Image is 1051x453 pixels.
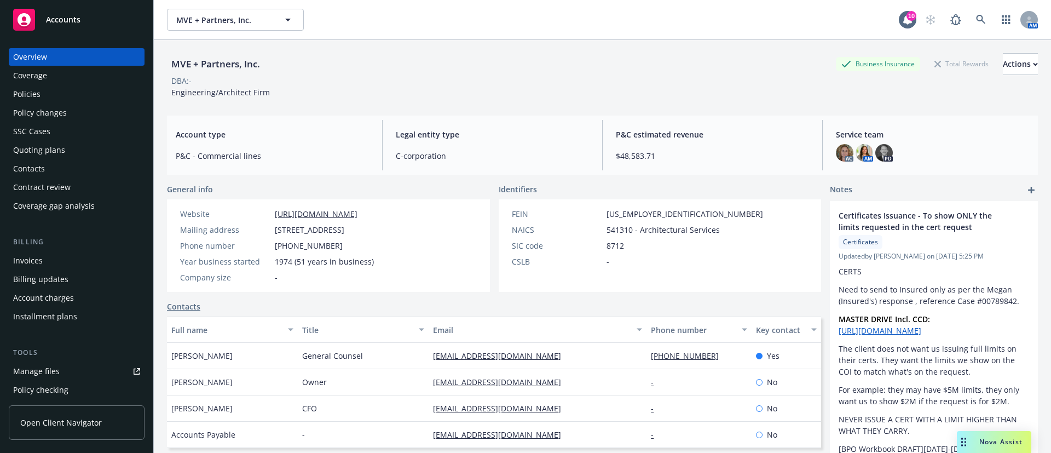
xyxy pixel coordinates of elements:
[839,384,1029,407] p: For example: they may have $5M limits, they only want us to show $2M if the request is for $2M.
[176,150,369,162] span: P&C - Commercial lines
[839,414,1029,437] p: NEVER ISSUE A CERT WITH A LIMIT HIGHER THAN WHAT THEY CARRY.
[180,224,270,236] div: Mailing address
[396,129,589,140] span: Legal entity type
[651,324,735,336] div: Phone number
[9,289,145,307] a: Account charges
[433,403,570,414] a: [EMAIL_ADDRESS][DOMAIN_NAME]
[9,237,145,248] div: Billing
[180,272,270,283] div: Company size
[433,377,570,387] a: [EMAIL_ADDRESS][DOMAIN_NAME]
[607,256,609,267] span: -
[13,104,67,122] div: Policy changes
[302,376,327,388] span: Owner
[275,209,357,219] a: [URL][DOMAIN_NAME]
[13,271,68,288] div: Billing updates
[9,160,145,177] a: Contacts
[167,57,264,71] div: MVE + Partners, Inc.
[843,237,878,247] span: Certificates
[13,197,95,215] div: Coverage gap analysis
[957,431,971,453] div: Drag to move
[180,240,270,251] div: Phone number
[171,75,192,87] div: DBA: -
[167,184,213,195] span: General info
[767,350,779,362] span: Yes
[13,48,47,66] div: Overview
[830,184,852,197] span: Notes
[433,324,630,336] div: Email
[13,141,65,159] div: Quoting plans
[9,347,145,358] div: Tools
[13,252,43,269] div: Invoices
[167,9,304,31] button: MVE + Partners, Inc.
[651,429,662,440] a: -
[945,9,967,31] a: Report a Bug
[9,85,145,103] a: Policies
[429,317,646,343] button: Email
[767,403,777,414] span: No
[920,9,942,31] a: Start snowing
[176,129,369,140] span: Account type
[9,67,145,84] a: Coverage
[957,431,1031,453] button: Nova Assist
[171,429,235,440] span: Accounts Payable
[167,301,200,312] a: Contacts
[20,417,102,428] span: Open Client Navigator
[512,240,602,251] div: SIC code
[839,251,1029,261] span: Updated by [PERSON_NAME] on [DATE] 5:25 PM
[995,9,1017,31] a: Switch app
[906,11,916,21] div: 10
[9,381,145,399] a: Policy checking
[13,123,50,140] div: SSC Cases
[180,208,270,220] div: Website
[9,308,145,325] a: Installment plans
[512,224,602,236] div: NAICS
[167,317,298,343] button: Full name
[9,363,145,380] a: Manage files
[13,381,68,399] div: Policy checking
[839,210,1001,233] span: Certificates Issuance - To show ONLY the limits requested in the cert request
[171,376,233,388] span: [PERSON_NAME]
[1025,184,1038,197] a: add
[13,179,71,196] div: Contract review
[9,123,145,140] a: SSC Cases
[302,403,317,414] span: CFO
[839,284,1029,307] p: Need to send to Insured only as per the Megan (Insured's) response , reference Case #00789842.
[607,240,624,251] span: 8712
[9,48,145,66] a: Overview
[929,57,994,71] div: Total Rewards
[9,141,145,159] a: Quoting plans
[607,208,763,220] span: [US_EMPLOYER_IDENTIFICATION_NUMBER]
[1003,54,1038,74] div: Actions
[46,15,80,24] span: Accounts
[171,350,233,362] span: [PERSON_NAME]
[13,67,47,84] div: Coverage
[13,363,60,380] div: Manage files
[396,150,589,162] span: C-corporation
[302,350,363,362] span: General Counsel
[13,289,74,307] div: Account charges
[839,266,1029,277] p: CERTS
[433,429,570,440] a: [EMAIL_ADDRESS][DOMAIN_NAME]
[836,129,1029,140] span: Service team
[856,144,873,162] img: photo
[13,85,41,103] div: Policies
[176,14,271,26] span: MVE + Partners, Inc.
[275,272,278,283] span: -
[607,224,720,236] span: 541310 - Architectural Services
[512,208,602,220] div: FEIN
[171,403,233,414] span: [PERSON_NAME]
[9,179,145,196] a: Contract review
[433,351,570,361] a: [EMAIL_ADDRESS][DOMAIN_NAME]
[651,403,662,414] a: -
[839,325,921,336] a: [URL][DOMAIN_NAME]
[1003,53,1038,75] button: Actions
[9,271,145,288] a: Billing updates
[9,104,145,122] a: Policy changes
[275,240,343,251] span: [PHONE_NUMBER]
[767,429,777,440] span: No
[512,256,602,267] div: CSLB
[836,144,853,162] img: photo
[499,184,537,195] span: Identifiers
[13,160,45,177] div: Contacts
[875,144,893,162] img: photo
